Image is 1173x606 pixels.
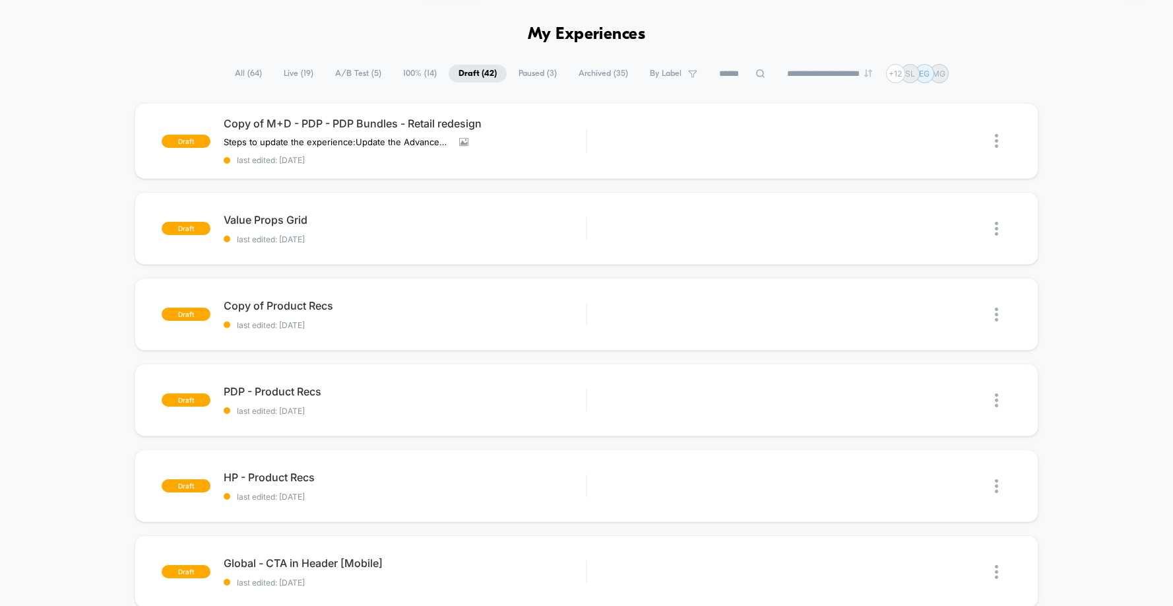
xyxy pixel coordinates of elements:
[995,222,998,236] img: close
[224,117,586,130] span: Copy of M+D - PDP - PDP Bundles - Retail redesign
[162,222,210,235] span: draft
[650,69,682,79] span: By Label
[162,565,210,578] span: draft
[886,64,905,83] div: + 12
[224,556,586,570] span: Global - CTA in Header [Mobile]
[995,308,998,321] img: close
[449,65,507,83] span: Draft ( 42 )
[224,578,586,588] span: last edited: [DATE]
[905,69,915,79] p: SL
[274,65,323,83] span: Live ( 19 )
[162,308,210,321] span: draft
[569,65,638,83] span: Archived ( 35 )
[224,320,586,330] span: last edited: [DATE]
[224,299,586,312] span: Copy of Product Recs
[932,69,945,79] p: MG
[224,213,586,226] span: Value Props Grid
[225,65,272,83] span: All ( 64 )
[919,69,930,79] p: EG
[528,25,646,44] h1: My Experiences
[162,479,210,492] span: draft
[224,492,586,502] span: last edited: [DATE]
[393,65,447,83] span: 100% ( 14 )
[995,134,998,148] img: close
[995,393,998,407] img: close
[864,69,872,77] img: end
[224,155,586,165] span: last edited: [DATE]
[325,65,391,83] span: A/B Test ( 5 )
[224,234,586,244] span: last edited: [DATE]
[162,135,210,148] span: draft
[224,471,586,484] span: HP - Product Recs
[224,406,586,416] span: last edited: [DATE]
[509,65,567,83] span: Paused ( 3 )
[995,565,998,579] img: close
[162,393,210,407] span: draft
[995,479,998,493] img: close
[224,385,586,398] span: PDP - Product Recs
[224,137,449,147] span: Steps to update the experience:Update the Advanced RulingUpdate the page targeting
